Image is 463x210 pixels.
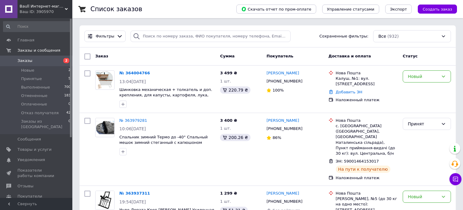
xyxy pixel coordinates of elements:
[336,123,398,156] div: с. [GEOGRAPHIC_DATA] ([GEOGRAPHIC_DATA], [GEOGRAPHIC_DATA] Наталинська сільрада), Пункт приймання...
[20,4,65,9] span: Baull Интернет-магазин
[336,76,398,87] div: Калуш, №1: вул. [STREET_ADDRESS]
[119,191,150,195] a: № 363937311
[119,118,147,123] a: № 363979281
[403,54,418,58] span: Статус
[408,121,439,127] div: Принят
[119,199,146,204] span: 19:54[DATE]
[17,168,56,179] span: Показатели работы компании
[63,58,69,63] span: 2
[336,175,398,181] div: Наложенный платеж
[131,31,291,42] input: Поиск по номеру заказа, ФИО покупателя, номеру телефона, Email, номеру накладной
[95,191,115,210] a: Фото товару
[220,199,231,204] span: 1 шт.
[336,118,398,123] div: Нова Пошта
[322,5,379,14] button: Управление статусами
[20,9,72,15] div: Ваш ID: 3905970
[119,135,208,150] a: Спальник зимний Термо до -40° Спальный мешок зимний стеганный с капюшоном Олива, Хаки с подкладко...
[17,157,45,163] span: Уведомления
[449,173,461,185] button: Чат с покупателем
[21,110,58,116] span: Отказ получателя
[329,54,371,58] span: Доставка и оплата
[408,73,439,80] div: Новый
[66,110,71,116] span: 42
[95,70,115,90] a: Фото товару
[96,34,115,39] span: Фильтры
[336,97,398,103] div: Наложенный платеж
[21,93,47,99] span: Отмененные
[119,126,146,131] span: 10:06[DATE]
[220,118,237,123] span: 3 400 ₴
[412,7,457,11] a: Создать заказ
[220,54,235,58] span: Сумма
[68,76,71,82] span: 5
[336,70,398,76] div: Нова Пошта
[17,37,34,43] span: Главная
[90,5,142,13] h1: Список заказов
[236,5,316,14] button: Скачать отчет по пром-оплате
[272,135,281,140] span: 86%
[17,147,52,152] span: Товары и услуги
[336,90,362,94] a: Добавить ЭН
[418,5,457,14] button: Создать заказ
[119,71,150,75] a: № 364004766
[220,71,237,75] span: 3 499 ₴
[3,21,71,32] input: Поиск
[17,194,42,199] span: Покупатели
[423,7,452,11] span: Создать заказ
[266,191,299,196] a: [PERSON_NAME]
[21,68,34,73] span: Новые
[68,68,71,73] span: 2
[21,102,47,107] span: Оплаченные
[387,34,399,39] span: (932)
[327,7,374,11] span: Управление статусами
[265,77,304,85] div: [PHONE_NUMBER]
[17,48,60,53] span: Заказы и сообщения
[68,102,71,107] span: 0
[64,93,71,99] span: 183
[265,125,304,133] div: [PHONE_NUMBER]
[408,193,439,200] div: Новый
[17,58,32,63] span: Заказы
[336,166,390,173] div: На пути к получателю
[336,191,398,196] div: Нова Пошта
[241,6,311,12] span: Скачать отчет по пром-оплате
[17,183,33,189] span: Отзывы
[96,191,114,210] img: Фото товару
[119,87,212,103] a: Шинковка механическая + толкатель и доп. крепления, для капусты, картофеля, лука, грибов (до 150 ...
[95,118,115,137] a: Фото товару
[68,119,71,130] span: 0
[64,85,71,90] span: 700
[266,70,299,76] a: [PERSON_NAME]
[336,159,379,163] span: ЭН: 59001464153017
[119,79,146,84] span: 13:04[DATE]
[272,88,284,92] span: 100%
[21,76,42,82] span: Принятые
[220,86,250,94] div: 220.79 ₴
[220,79,231,83] span: 1 шт.
[265,198,304,205] div: [PHONE_NUMBER]
[220,191,237,195] span: 1 299 ₴
[95,54,108,58] span: Заказ
[378,33,386,39] span: Все
[96,71,114,89] img: Фото товару
[319,34,368,39] span: Сохраненные фильтры:
[21,85,50,90] span: Выполненные
[220,134,250,141] div: 200.26 ₴
[266,118,299,124] a: [PERSON_NAME]
[266,54,293,58] span: Покупатель
[385,5,412,14] button: Экспорт
[220,126,231,131] span: 1 шт.
[21,119,68,130] span: Заказы из [GEOGRAPHIC_DATA]
[390,7,407,11] span: Экспорт
[96,121,114,134] img: Фото товару
[17,137,41,142] span: Сообщения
